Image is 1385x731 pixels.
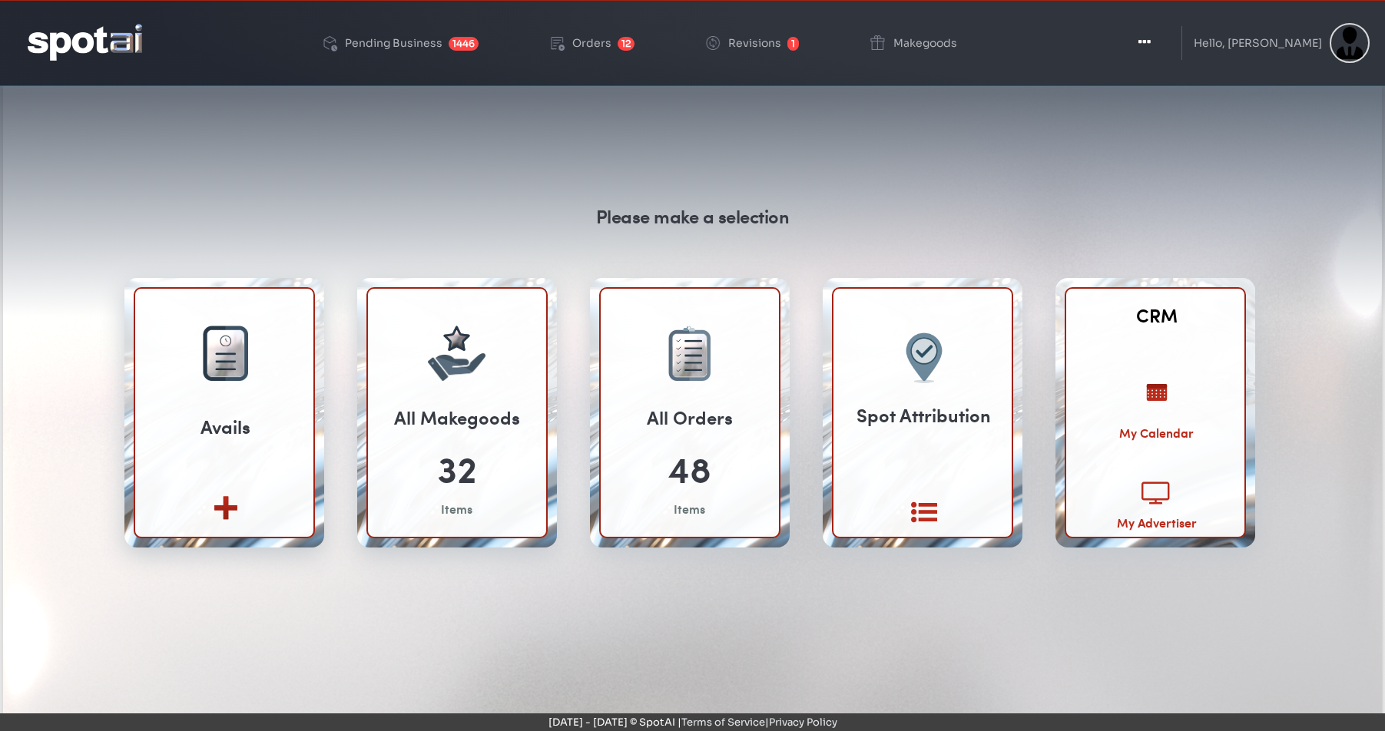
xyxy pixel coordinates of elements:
[28,24,142,60] img: logo-reversed.png
[868,511,980,551] a: Google vs Post Logs
[1115,424,1198,442] div: My Calendar
[1115,412,1198,442] a: My Calendar
[184,472,267,532] img: create-new-2.svg
[676,353,681,357] img: vector-40.svg
[572,38,611,48] div: Orders
[668,329,711,381] img: group-31.png
[856,9,969,77] a: Makegoods
[215,352,236,370] img: group-28.png
[676,369,681,372] img: vector-42.svg
[674,500,705,518] div: Items
[647,404,733,431] div: All Orders
[683,326,689,332] img: vector-37.svg
[596,203,790,230] div: Please make a selection
[684,339,702,371] img: group-32.png
[184,522,267,551] a: Create new
[704,34,722,52] img: change-circle.png
[154,413,298,440] div: Avails
[787,37,799,51] span: 1
[220,335,231,346] img: group-29.png
[548,34,566,52] img: order-play.png
[431,362,434,365] img: vector-34.svg
[437,442,477,495] div: 32
[1117,480,1197,531] a: My Advertiser
[308,9,491,77] a: Pending Business 1446
[345,38,442,48] div: Pending Business
[184,534,267,551] div: Create new
[893,38,957,48] div: Makegoods
[681,716,765,729] a: Terms of Service
[868,533,980,551] div: Google vs Post Logs
[441,500,472,518] div: Items
[535,9,647,77] a: Orders 12
[1136,302,1178,329] a: CRM
[892,326,956,390] img: spot-attribution.png
[689,326,695,332] img: vector-36.svg
[728,38,781,48] div: Revisions
[1194,38,1322,48] div: Hello, [PERSON_NAME]
[676,339,681,342] img: vector-38.svg
[1115,362,1198,422] img: my_calendar_icon_BA2B1B_centered_bigger.svg
[691,9,811,77] a: Revisions 1
[852,402,996,428] div: Spot Attribution
[618,37,635,51] span: 12
[394,404,520,431] div: All Makegoods
[203,326,248,381] img: group-27.png
[1330,23,1370,63] img: Sterling Cooper & Partners
[676,361,681,365] img: vector-41.svg
[1117,514,1197,531] div: My Advertiser
[676,346,681,350] img: vector-39.svg
[366,287,548,538] a: All Makegoods 32 Items
[449,37,479,51] span: 1446
[769,716,837,729] a: Privacy Policy
[668,442,711,495] div: 48
[320,34,339,52] img: deployed-code-history.png
[599,287,780,538] a: All Orders 48 Items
